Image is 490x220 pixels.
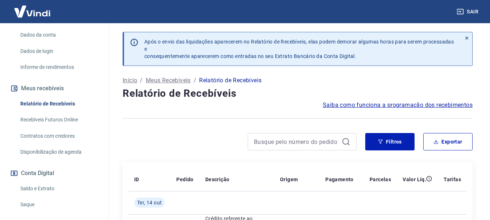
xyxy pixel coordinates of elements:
p: Relatório de Recebíveis [199,76,262,85]
a: Saldo e Extrato [17,181,100,196]
span: Ter, 14 out [137,199,162,206]
a: Dados de login [17,44,100,59]
a: Saiba como funciona a programação dos recebimentos [323,101,473,109]
p: Valor Líq. [403,176,426,183]
a: Recebíveis Futuros Online [17,112,100,127]
a: Dados da conta [17,28,100,42]
p: Descrição [205,176,230,183]
p: / [194,76,196,85]
p: / [140,76,143,85]
a: Informe de rendimentos [17,60,100,75]
p: ID [134,176,139,183]
button: Sair [455,5,481,18]
button: Conta Digital [9,165,100,181]
button: Meus recebíveis [9,80,100,96]
p: Após o envio das liquidações aparecerem no Relatório de Recebíveis, elas podem demorar algumas ho... [144,38,456,60]
button: Exportar [423,133,473,150]
a: Saque [17,197,100,212]
a: Início [123,76,137,85]
p: Pagamento [325,176,354,183]
h4: Relatório de Recebíveis [123,86,473,101]
p: Origem [280,176,298,183]
p: Pedido [176,176,193,183]
p: Parcelas [370,176,391,183]
p: Tarifas [444,176,461,183]
img: Vindi [9,0,56,22]
a: Relatório de Recebíveis [17,96,100,111]
a: Disponibilização de agenda [17,145,100,159]
a: Contratos com credores [17,129,100,144]
a: Meus Recebíveis [146,76,191,85]
button: Filtros [365,133,415,150]
input: Busque pelo número do pedido [254,136,339,147]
